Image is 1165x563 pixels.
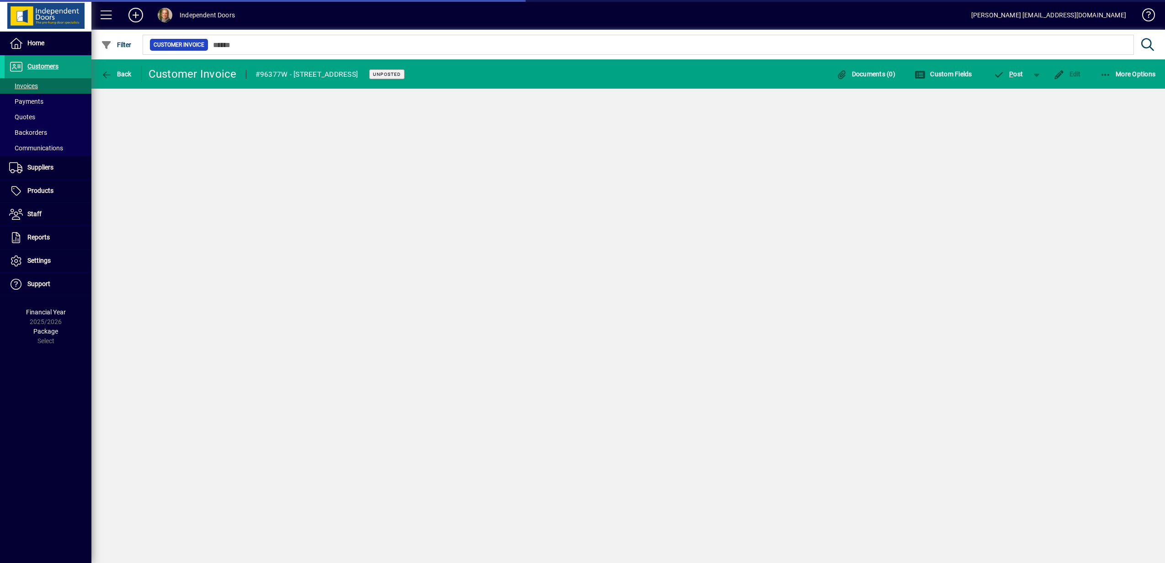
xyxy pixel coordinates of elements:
[5,156,91,179] a: Suppliers
[5,180,91,202] a: Products
[101,70,132,78] span: Back
[373,71,401,77] span: Unposted
[5,78,91,94] a: Invoices
[1051,66,1083,82] button: Edit
[5,273,91,296] a: Support
[1135,2,1154,32] a: Knowledge Base
[5,32,91,55] a: Home
[9,113,35,121] span: Quotes
[5,250,91,272] a: Settings
[994,70,1023,78] span: ost
[5,140,91,156] a: Communications
[27,164,53,171] span: Suppliers
[27,187,53,194] span: Products
[149,67,237,81] div: Customer Invoice
[27,234,50,241] span: Reports
[971,8,1126,22] div: [PERSON_NAME] [EMAIL_ADDRESS][DOMAIN_NAME]
[154,40,204,49] span: Customer Invoice
[9,129,47,136] span: Backorders
[26,308,66,316] span: Financial Year
[27,210,42,218] span: Staff
[101,41,132,48] span: Filter
[91,66,142,82] app-page-header-button: Back
[989,66,1028,82] button: Post
[1053,70,1081,78] span: Edit
[99,66,134,82] button: Back
[836,70,895,78] span: Documents (0)
[5,203,91,226] a: Staff
[9,98,43,105] span: Payments
[5,125,91,140] a: Backorders
[1009,70,1013,78] span: P
[121,7,150,23] button: Add
[99,37,134,53] button: Filter
[33,328,58,335] span: Package
[915,70,972,78] span: Custom Fields
[27,39,44,47] span: Home
[912,66,974,82] button: Custom Fields
[9,144,63,152] span: Communications
[1100,70,1156,78] span: More Options
[834,66,898,82] button: Documents (0)
[5,226,91,249] a: Reports
[1098,66,1158,82] button: More Options
[180,8,235,22] div: Independent Doors
[27,257,51,264] span: Settings
[150,7,180,23] button: Profile
[9,82,38,90] span: Invoices
[27,280,50,287] span: Support
[27,63,59,70] span: Customers
[255,67,358,82] div: #96377W - [STREET_ADDRESS]
[5,94,91,109] a: Payments
[5,109,91,125] a: Quotes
